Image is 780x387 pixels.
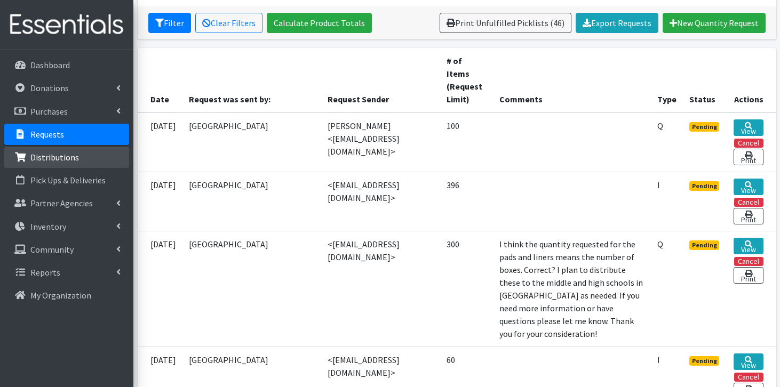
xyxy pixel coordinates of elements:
a: Community [4,239,129,260]
a: Donations [4,77,129,99]
td: 396 [440,172,493,231]
button: Cancel [734,198,763,207]
th: Actions [727,48,776,112]
a: Print [734,267,763,284]
p: Distributions [30,152,79,163]
abbr: Quantity [657,120,663,131]
td: [GEOGRAPHIC_DATA] [182,231,321,346]
a: Inventory [4,216,129,237]
th: Request was sent by: [182,48,321,112]
img: HumanEssentials [4,7,129,43]
a: Partner Agencies [4,192,129,214]
button: Cancel [734,373,763,382]
button: Cancel [734,139,763,148]
p: Requests [30,129,64,140]
p: Reports [30,267,60,278]
td: [GEOGRAPHIC_DATA] [182,112,321,172]
a: View [734,353,763,370]
a: New Quantity Request [663,13,766,33]
button: Cancel [734,257,763,266]
th: Type [651,48,683,112]
a: Requests [4,124,129,145]
span: Pending [689,122,720,132]
p: My Organization [30,290,91,301]
td: [DATE] [138,172,182,231]
a: My Organization [4,285,129,306]
td: I think the quantity requested for the pads and liners means the number of boxes. Correct? I plan... [493,231,651,346]
p: Inventory [30,221,66,232]
th: Date [138,48,182,112]
a: Dashboard [4,54,129,76]
span: Pending [689,240,720,250]
a: View [734,119,763,136]
abbr: Individual [657,354,660,365]
a: View [734,179,763,195]
abbr: Individual [657,180,660,190]
p: Community [30,244,74,255]
span: Pending [689,181,720,191]
p: Dashboard [30,60,70,70]
p: Donations [30,83,69,93]
p: Purchases [30,106,68,117]
a: View [734,238,763,254]
button: Filter [148,13,191,33]
a: Export Requests [576,13,658,33]
td: [GEOGRAPHIC_DATA] [182,172,321,231]
th: Request Sender [321,48,441,112]
a: Print [734,208,763,224]
td: <[EMAIL_ADDRESS][DOMAIN_NAME]> [321,172,441,231]
td: [PERSON_NAME] <[EMAIL_ADDRESS][DOMAIN_NAME]> [321,112,441,172]
abbr: Quantity [657,239,663,249]
a: Print [734,149,763,165]
th: Status [683,48,728,112]
a: Pick Ups & Deliveries [4,170,129,191]
span: Pending [689,356,720,366]
p: Pick Ups & Deliveries [30,175,106,186]
td: 300 [440,231,493,346]
a: Clear Filters [195,13,262,33]
p: Partner Agencies [30,198,93,208]
td: [DATE] [138,231,182,346]
th: Comments [493,48,651,112]
a: Print Unfulfilled Picklists (46) [440,13,571,33]
a: Distributions [4,147,129,168]
a: Purchases [4,101,129,122]
a: Reports [4,262,129,283]
td: 100 [440,112,493,172]
th: # of Items (Request Limit) [440,48,493,112]
td: [DATE] [138,112,182,172]
a: Calculate Product Totals [267,13,372,33]
td: <[EMAIL_ADDRESS][DOMAIN_NAME]> [321,231,441,346]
